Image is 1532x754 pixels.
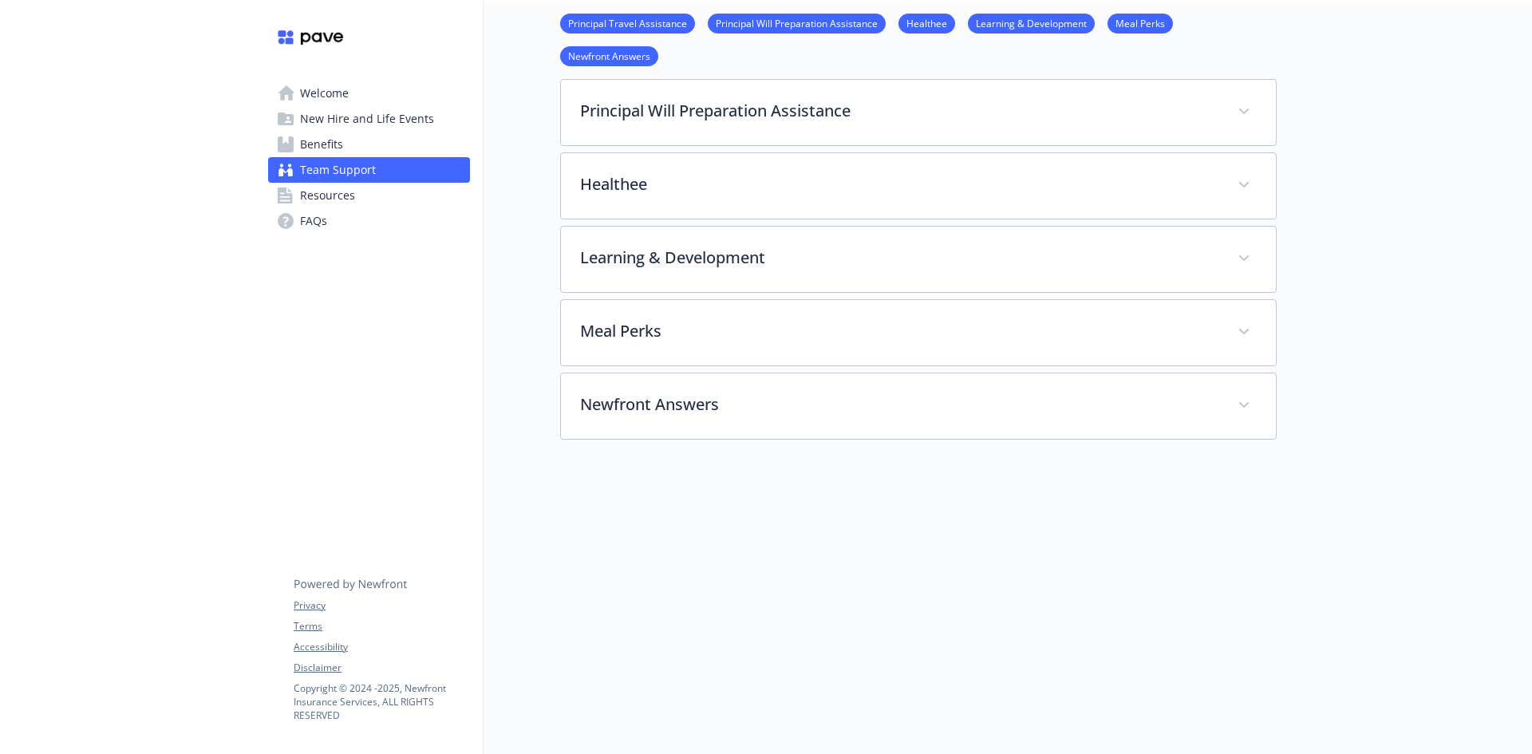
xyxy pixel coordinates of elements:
[300,208,327,234] span: FAQs
[580,319,1218,343] p: Meal Perks
[561,373,1276,439] div: Newfront Answers
[898,15,955,30] a: Healthee
[294,598,469,613] a: Privacy
[268,106,470,132] a: New Hire and Life Events
[268,132,470,157] a: Benefits
[560,15,695,30] a: Principal Travel Assistance
[268,183,470,208] a: Resources
[560,48,658,63] a: Newfront Answers
[1108,15,1173,30] a: Meal Perks
[561,153,1276,219] div: Healthee
[580,172,1218,196] p: Healthee
[300,157,376,183] span: Team Support
[561,227,1276,292] div: Learning & Development
[294,619,469,634] a: Terms
[268,157,470,183] a: Team Support
[968,15,1095,30] a: Learning & Development
[300,132,343,157] span: Benefits
[268,81,470,106] a: Welcome
[300,183,355,208] span: Resources
[300,106,434,132] span: New Hire and Life Events
[580,393,1218,416] p: Newfront Answers
[580,246,1218,270] p: Learning & Development
[561,300,1276,365] div: Meal Perks
[580,99,1218,123] p: Principal Will Preparation Assistance
[708,15,886,30] a: Principal Will Preparation Assistance
[294,640,469,654] a: Accessibility
[268,208,470,234] a: FAQs
[294,661,469,675] a: Disclaimer
[561,80,1276,145] div: Principal Will Preparation Assistance
[294,681,469,722] p: Copyright © 2024 - 2025 , Newfront Insurance Services, ALL RIGHTS RESERVED
[300,81,349,106] span: Welcome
